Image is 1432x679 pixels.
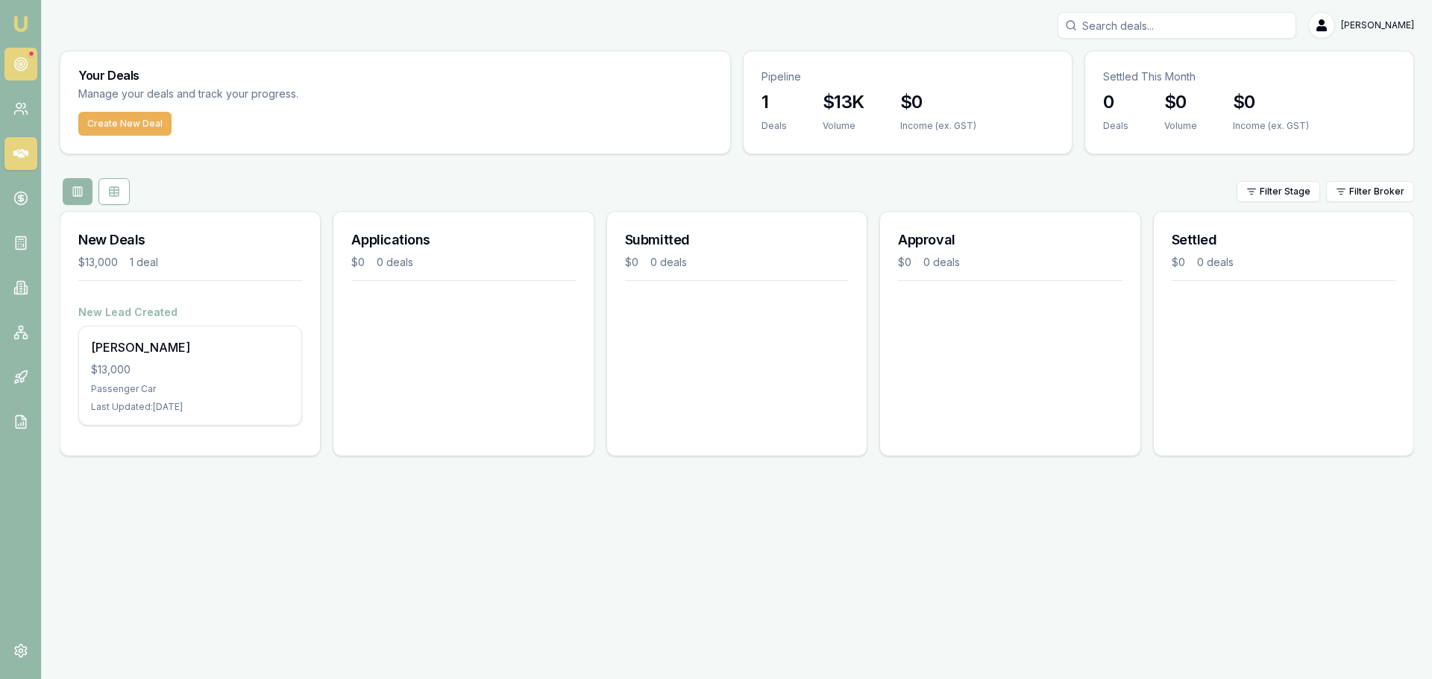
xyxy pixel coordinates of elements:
[923,255,960,270] div: 0 deals
[351,230,575,250] h3: Applications
[1233,120,1309,132] div: Income (ex. GST)
[78,86,460,103] p: Manage your deals and track your progress.
[1260,186,1310,198] span: Filter Stage
[1172,230,1395,250] h3: Settled
[898,230,1122,250] h3: Approval
[625,230,849,250] h3: Submitted
[898,255,911,270] div: $0
[1103,69,1395,84] p: Settled This Month
[1103,90,1128,114] h3: 0
[900,90,976,114] h3: $0
[900,120,976,132] div: Income (ex. GST)
[78,305,302,320] h4: New Lead Created
[1326,181,1414,202] button: Filter Broker
[351,255,365,270] div: $0
[1058,12,1296,39] input: Search deals
[91,362,289,377] div: $13,000
[78,69,712,81] h3: Your Deals
[78,255,118,270] div: $13,000
[78,112,172,136] button: Create New Deal
[1103,120,1128,132] div: Deals
[1233,90,1309,114] h3: $0
[130,255,158,270] div: 1 deal
[1172,255,1185,270] div: $0
[761,120,787,132] div: Deals
[650,255,687,270] div: 0 deals
[91,401,289,413] div: Last Updated: [DATE]
[1237,181,1320,202] button: Filter Stage
[823,120,864,132] div: Volume
[12,15,30,33] img: emu-icon-u.png
[1164,90,1197,114] h3: $0
[1197,255,1234,270] div: 0 deals
[761,69,1054,84] p: Pipeline
[1164,120,1197,132] div: Volume
[1349,186,1404,198] span: Filter Broker
[377,255,413,270] div: 0 deals
[91,383,289,395] div: Passenger Car
[1341,19,1414,31] span: [PERSON_NAME]
[78,230,302,250] h3: New Deals
[761,90,787,114] h3: 1
[823,90,864,114] h3: $13K
[91,338,289,356] div: [PERSON_NAME]
[625,255,638,270] div: $0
